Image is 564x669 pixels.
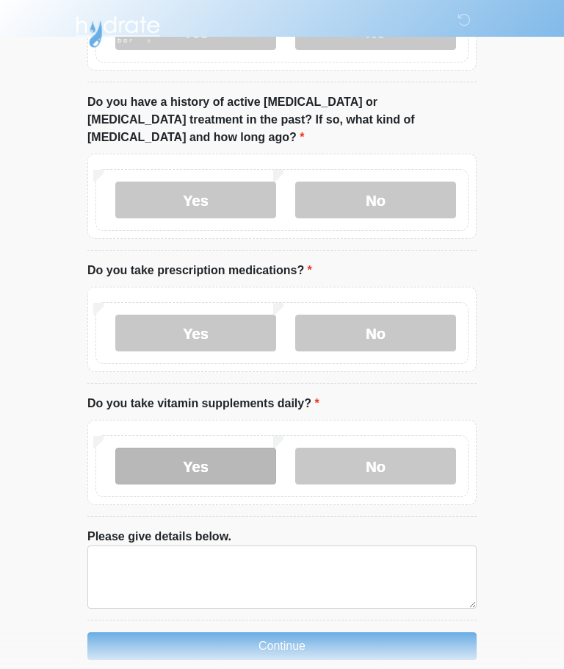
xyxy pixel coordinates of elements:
[115,448,276,484] label: Yes
[295,315,456,351] label: No
[115,182,276,218] label: Yes
[87,395,319,412] label: Do you take vitamin supplements daily?
[295,448,456,484] label: No
[73,11,162,49] img: Hydrate IV Bar - Arcadia Logo
[115,315,276,351] label: Yes
[87,632,477,660] button: Continue
[87,528,231,545] label: Please give details below.
[87,262,312,279] label: Do you take prescription medications?
[87,93,477,146] label: Do you have a history of active [MEDICAL_DATA] or [MEDICAL_DATA] treatment in the past? If so, wh...
[295,182,456,218] label: No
